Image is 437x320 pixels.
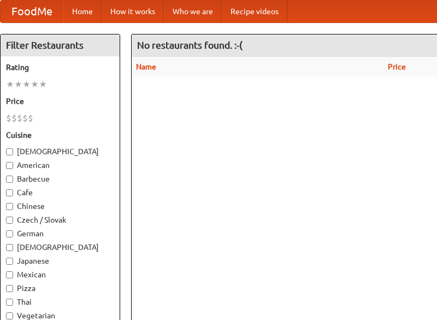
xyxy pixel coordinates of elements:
li: $ [28,112,33,124]
input: Mexican [6,271,13,278]
input: [DEMOGRAPHIC_DATA] [6,148,13,155]
li: ★ [14,78,22,90]
label: Pizza [6,283,114,294]
ng-pluralize: No restaurants found. :-( [137,40,243,50]
label: German [6,228,114,239]
li: $ [11,112,17,124]
h5: Price [6,96,114,107]
label: Japanese [6,255,114,266]
label: American [6,160,114,171]
input: Barbecue [6,176,13,183]
input: American [6,162,13,169]
label: Thai [6,296,114,307]
li: ★ [6,78,14,90]
input: Japanese [6,258,13,265]
a: Who we are [164,1,222,22]
li: ★ [22,78,31,90]
label: Barbecue [6,173,114,184]
a: FoodMe [1,1,63,22]
li: ★ [31,78,39,90]
li: $ [22,112,28,124]
label: Cafe [6,187,114,198]
a: Price [388,62,406,71]
a: Recipe videos [222,1,287,22]
h5: Cuisine [6,130,114,141]
a: Name [136,62,156,71]
label: Chinese [6,201,114,212]
input: Pizza [6,285,13,292]
label: [DEMOGRAPHIC_DATA] [6,146,114,157]
li: $ [17,112,22,124]
li: ★ [39,78,47,90]
input: Thai [6,299,13,306]
label: Mexican [6,269,114,280]
input: Vegetarian [6,312,13,319]
h5: Rating [6,62,114,73]
input: Chinese [6,203,13,210]
a: How it works [102,1,164,22]
label: Czech / Slovak [6,214,114,225]
input: German [6,230,13,237]
input: Czech / Slovak [6,217,13,224]
input: Cafe [6,189,13,196]
h4: Filter Restaurants [1,34,120,56]
input: [DEMOGRAPHIC_DATA] [6,244,13,251]
label: [DEMOGRAPHIC_DATA] [6,242,114,253]
a: Home [63,1,102,22]
li: $ [6,112,11,124]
